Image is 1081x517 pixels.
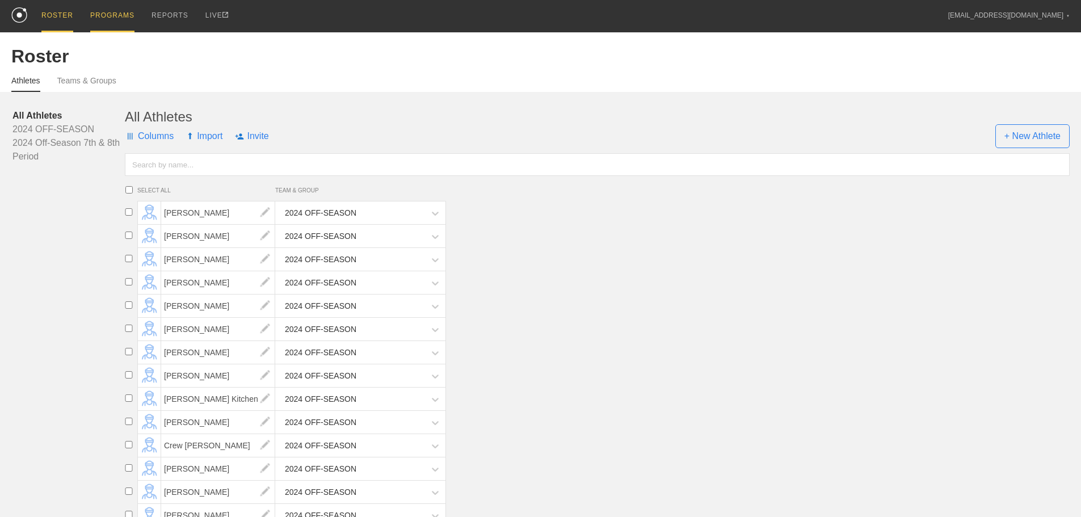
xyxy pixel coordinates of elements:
span: [PERSON_NAME] [161,295,275,317]
span: [PERSON_NAME] [161,481,275,503]
div: 2024 OFF-SEASON [285,482,356,503]
span: [PERSON_NAME] Kitchen [161,388,275,410]
a: [PERSON_NAME] [161,278,275,287]
a: Athletes [11,76,40,92]
div: 2024 OFF-SEASON [285,459,356,480]
div: ▼ [1066,12,1070,19]
div: 2024 OFF-SEASON [285,365,356,386]
div: Roster [11,46,1070,67]
span: [PERSON_NAME] [161,318,275,341]
a: Crew [PERSON_NAME] [161,440,275,450]
span: [PERSON_NAME] [161,457,275,480]
img: edit.png [254,225,276,247]
span: [PERSON_NAME] [161,341,275,364]
img: edit.png [254,411,276,434]
div: 2024 OFF-SEASON [285,226,356,247]
span: Columns [125,119,174,153]
div: 2024 OFF-SEASON [285,203,356,224]
div: 2024 OFF-SEASON [285,342,356,363]
img: edit.png [254,341,276,364]
a: [PERSON_NAME] Kitchen [161,394,275,403]
a: [PERSON_NAME] [161,208,275,217]
input: Search by name... [125,153,1070,176]
div: 2024 OFF-SEASON [285,296,356,317]
a: 2024 Off-Season 7th & 8th Period [12,136,125,163]
a: [PERSON_NAME] [161,371,275,380]
a: [PERSON_NAME] [161,231,275,241]
span: Import [186,119,222,153]
a: [PERSON_NAME] [161,487,275,497]
img: edit.png [254,388,276,410]
img: edit.png [254,201,276,224]
a: [PERSON_NAME] [161,417,275,427]
a: [PERSON_NAME] [161,254,275,264]
span: [PERSON_NAME] [161,248,275,271]
span: TEAM & GROUP [275,187,446,194]
span: + New Athlete [995,124,1070,148]
span: Crew [PERSON_NAME] [161,434,275,457]
img: edit.png [254,271,276,294]
span: [PERSON_NAME] [161,364,275,387]
iframe: Chat Widget [877,385,1081,517]
a: [PERSON_NAME] [161,301,275,310]
img: edit.png [254,248,276,271]
div: All Athletes [125,109,1070,125]
a: 2024 OFF-SEASON [12,123,125,136]
img: edit.png [254,481,276,503]
img: edit.png [254,457,276,480]
a: Teams & Groups [57,76,116,91]
div: 2024 OFF-SEASON [285,412,356,433]
a: [PERSON_NAME] [161,324,275,334]
div: 2024 OFF-SEASON [285,319,356,340]
a: [PERSON_NAME] [161,347,275,357]
a: All Athletes [12,109,125,123]
span: [PERSON_NAME] [161,225,275,247]
a: [PERSON_NAME] [161,464,275,473]
span: Invite [235,119,268,153]
div: 2024 OFF-SEASON [285,435,356,456]
img: edit.png [254,295,276,317]
img: edit.png [254,434,276,457]
span: [PERSON_NAME] [161,271,275,294]
div: 2024 OFF-SEASON [285,272,356,293]
img: logo [11,7,27,23]
span: [PERSON_NAME] [161,201,275,224]
img: edit.png [254,318,276,341]
div: 2024 OFF-SEASON [285,249,356,270]
span: SELECT ALL [137,187,275,194]
img: edit.png [254,364,276,387]
div: 2024 OFF-SEASON [285,389,356,410]
span: [PERSON_NAME] [161,411,275,434]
